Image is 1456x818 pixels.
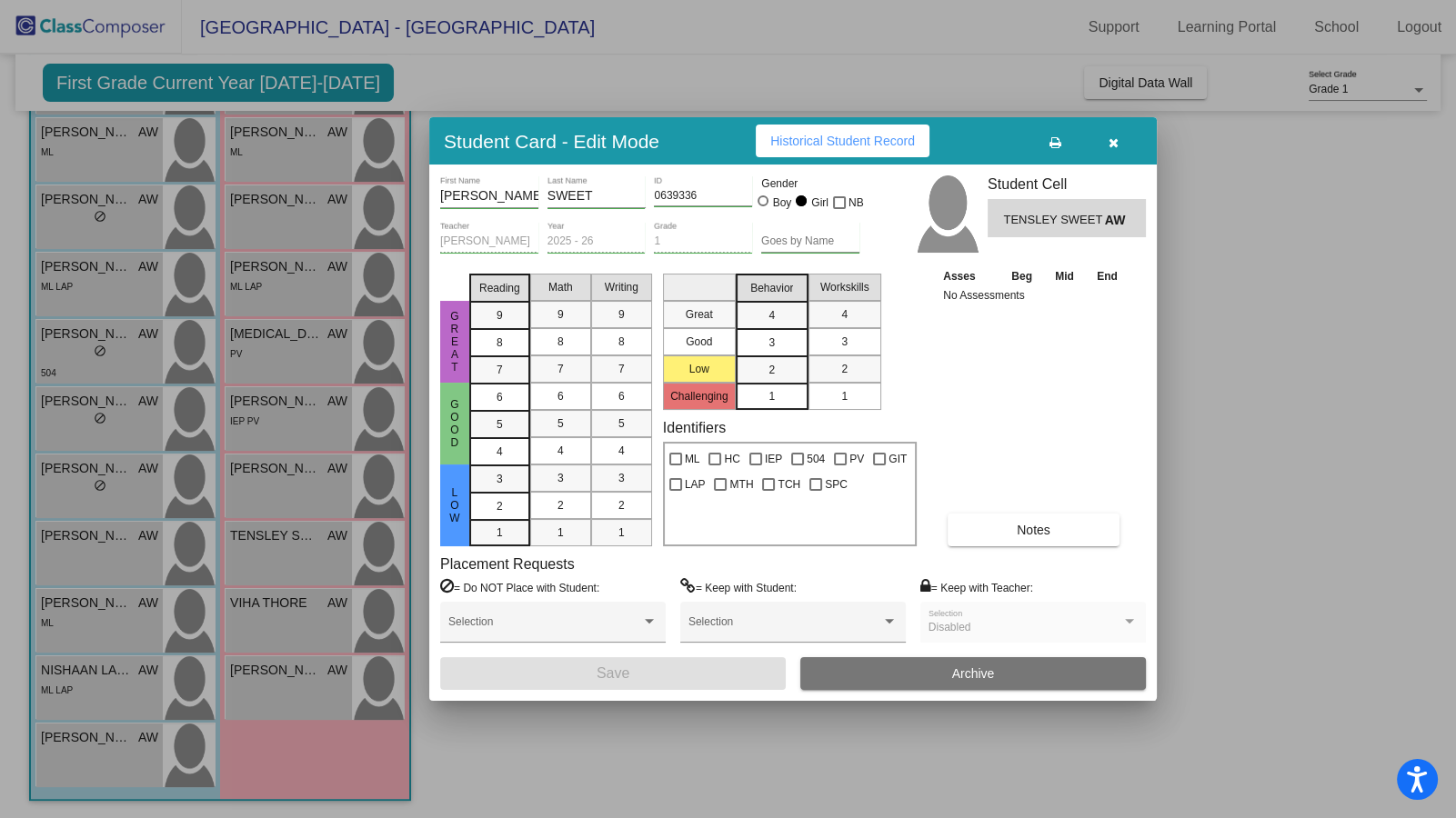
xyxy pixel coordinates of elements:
[761,175,859,192] mat-label: Gender
[440,235,538,248] input: teacher
[768,334,775,351] span: 3
[765,448,782,470] span: IEP
[618,415,625,432] span: 5
[800,657,1146,690] button: Archive
[557,306,564,323] span: 9
[654,190,752,203] input: Enter ID
[618,470,625,486] span: 3
[440,578,599,596] label: = Do NOT Place with Student:
[841,306,848,323] span: 4
[1044,266,1085,286] th: Mid
[497,416,503,433] span: 5
[1085,266,1129,286] th: End
[820,279,869,295] span: Workskills
[772,195,792,211] div: Boy
[729,474,753,495] span: MTH
[497,389,503,405] span: 6
[497,334,503,351] span: 8
[768,388,775,404] span: 1
[444,130,659,153] h3: Student Card - Edit Mode
[778,474,800,495] span: TCH
[618,334,625,350] span: 8
[440,555,575,573] label: Placement Requests
[663,419,726,436] label: Identifiers
[724,448,739,470] span: HC
[605,279,638,295] span: Writing
[810,195,828,211] div: Girl
[497,444,503,460] span: 4
[447,486,463,524] span: Low
[557,361,564,377] span: 7
[557,470,564,486] span: 3
[939,266,999,286] th: Asses
[618,443,625,459] span: 4
[497,362,503,378] span: 7
[756,125,929,157] button: Historical Student Record
[497,471,503,487] span: 3
[447,398,463,449] span: Good
[848,192,864,214] span: NB
[889,448,907,470] span: GIT
[768,362,775,378] span: 2
[685,448,700,470] span: ML
[654,235,752,248] input: grade
[497,307,503,324] span: 9
[497,498,503,514] span: 2
[1003,211,1104,230] span: TENSLEY SWEET
[618,388,625,404] span: 6
[988,175,1146,193] h3: Student Cell
[999,266,1043,286] th: Beg
[768,307,775,324] span: 4
[952,666,995,681] span: Archive
[597,665,629,681] span: Save
[557,388,564,404] span: 6
[929,621,971,633] span: Disabled
[841,388,848,404] span: 1
[770,134,915,148] span: Historical Student Record
[1017,523,1050,537] span: Notes
[557,415,564,432] span: 5
[548,279,573,295] span: Math
[825,474,848,495] span: SPC
[557,524,564,541] span: 1
[557,497,564,514] span: 2
[807,448,825,470] span: 504
[440,657,786,690] button: Save
[618,306,625,323] span: 9
[557,334,564,350] span: 8
[685,474,706,495] span: LAP
[547,235,646,248] input: year
[557,443,564,459] span: 4
[618,497,625,514] span: 2
[750,280,793,296] span: Behavior
[849,448,864,470] span: PV
[447,310,463,374] span: Great
[1105,211,1130,230] span: AW
[497,524,503,541] span: 1
[939,286,1130,304] td: No Assessments
[479,280,520,296] span: Reading
[761,235,859,248] input: goes by name
[618,524,625,541] span: 1
[920,578,1033,596] label: = Keep with Teacher:
[680,578,797,596] label: = Keep with Student:
[841,334,848,350] span: 3
[841,361,848,377] span: 2
[618,361,625,377] span: 7
[948,514,1120,546] button: Notes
